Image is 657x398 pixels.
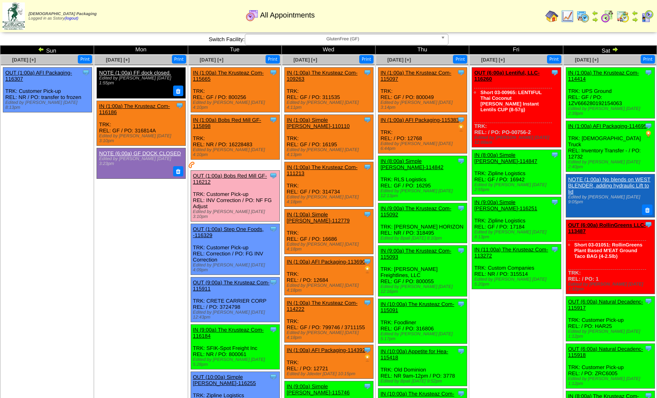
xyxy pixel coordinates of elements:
img: Tooltip [457,347,465,355]
div: Edited by [PERSON_NAME] [DATE] 4:18pm [287,330,373,340]
button: Delete Note [173,86,184,96]
td: Sun [0,46,94,55]
span: Logged in as Sstory [29,12,97,21]
div: Edited by [PERSON_NAME] [DATE] 4:18pm [287,195,373,204]
a: IN (10:00a) The Krusteaz Com-115091 [380,301,454,313]
div: Edited by [PERSON_NAME] [DATE] 12:13pm [380,189,467,198]
div: TRK: REL: GF / PO: 16686 [284,209,373,254]
div: TRK: REL: GF / PO: 311535 [284,68,373,112]
a: NOTE (1:00a) No blends on WEST BLENDER, adding hydraulic Lift to lid [568,176,650,195]
div: Edited by [PERSON_NAME] [DATE] 2:40pm [568,160,655,169]
a: IN (9:00a) The Krusteaz Com-116184 [193,327,264,339]
img: Tooltip [363,68,371,77]
div: Edited by [PERSON_NAME] [DATE] 1:12pm [568,329,655,339]
div: Edited by [PERSON_NAME] [DATE] 12:16pm [380,284,467,294]
img: calendarblend.gif [601,10,614,23]
img: Tooltip [551,198,559,206]
img: Tooltip [457,300,465,308]
img: Customer has been contacted and delivery has been arranged [189,162,195,168]
button: Delete Note [173,166,184,177]
a: [DATE] [+] [12,57,36,63]
div: Edited by [PERSON_NAME] [DATE] 5:28pm [193,357,279,367]
button: Print [641,55,655,64]
div: TRK: RLS Logistics REL: GF / PO: 16295 [378,156,467,201]
div: TRK: REL: GF / PO: 16195 [284,115,373,160]
span: GlutenFree (GF) [248,34,437,44]
div: Edited by Jdexter [DATE] 10:15pm [287,372,373,376]
button: Print [172,55,186,64]
a: [DATE] [+] [387,57,411,63]
img: Tooltip [551,68,559,77]
div: Edited by [PERSON_NAME] [DATE] 1:55pm [99,76,182,86]
td: Mon [94,46,188,55]
a: [DATE] [+] [481,57,505,63]
a: OUT (1:00a) Bobs Red Mill GF-116212 [193,173,267,185]
div: TRK: Customer Pick-up REL: NR / PO: transfer to frozen [3,68,92,112]
img: Tooltip [363,163,371,171]
a: NOTE (6:00a) GF DOCK CLOSED [99,150,181,156]
img: PO [363,354,371,362]
div: TRK: Zipline Logistics REL: GF / PO: 16942 [472,150,561,195]
img: Tooltip [269,325,277,334]
div: TRK: Customer Pick-up REL: / PO: HAR25 [566,296,655,341]
span: All Appointments [260,11,315,20]
img: Tooltip [82,68,90,77]
a: OUT (6:00a) Lentiful, LLC-116260 [474,70,539,82]
a: OUT (6:00a) Natural Decadenc-115917 [568,299,643,311]
div: Edited by [PERSON_NAME] [DATE] 5:20pm [474,277,560,287]
a: [DATE] [+] [200,57,223,63]
div: Edited by [PERSON_NAME] [DATE] 3:10pm [193,209,279,219]
div: TRK: Foodliner REL: GF / PO: 316806 [378,299,467,344]
div: TRK: [PERSON_NAME] Freightlines, LLC REL: GF / PO: 800055 [378,246,467,297]
div: TRK: REL: GF / PO: 316814A [97,101,186,145]
a: IN (1:00a) AFI Packaging-114695 [568,123,647,129]
button: Print [78,55,92,64]
img: calendarprod.gif [576,10,589,23]
a: IN (1:00a) Bobs Red Mill GF-115898 [193,117,261,129]
div: TRK: Customer Pick-up REL: / PO: ZRC6005 [566,343,655,388]
img: Tooltip [551,151,559,159]
img: Tooltip [457,246,465,255]
img: Tooltip [644,122,653,130]
a: IN (1:00a) Simple [PERSON_NAME]-110110 [287,117,350,129]
div: TRK: CRETE CARRIER CORP REL: / PO: 3724798 [191,277,279,322]
a: IN (1:00a) AFI Packaging-114392 [287,347,365,353]
a: IN (8:00a) Simple [PERSON_NAME]-114842 [380,158,444,170]
div: TRK: REL: GF / PO: 800256 [191,68,279,112]
div: TRK: UPS Ground REL: GF / PO: 1ZV666280192154063 [566,68,655,119]
a: IN (10:00a) Appetite for Hea-115418 [380,348,448,361]
div: TRK: REL: / PO: 12768 [378,115,467,154]
div: Edited by [PERSON_NAME] [DATE] 1:12pm [568,282,655,292]
img: calendarinout.gif [616,10,629,23]
img: home.gif [545,10,558,23]
a: OUT (6:00a) RollinGreens LLC-113487 [568,222,646,234]
div: TRK: REL: / PO: 12684 [284,257,373,295]
a: OUT (6:00a) Natural Decadenc-115918 [568,346,643,358]
a: [DATE] [+] [106,57,130,63]
a: IN (11:00a) The Krusteaz Com-113272 [474,246,548,259]
div: Edited by [PERSON_NAME] [DATE] 4:11pm [287,100,373,110]
a: IN (9:00a) Simple [PERSON_NAME]-116251 [474,199,537,211]
div: TRK: [PERSON_NAME] HORIZON REL: NR / PO: 318495 [378,203,467,243]
img: Tooltip [644,68,653,77]
a: [DATE] [+] [294,57,317,63]
td: Fri [469,46,563,55]
a: IN (9:00a) The Krusteaz Com-115093 [380,248,451,260]
div: TRK: REL: / PO: 1 [566,220,655,294]
img: Tooltip [363,257,371,266]
a: Short 03-01051: RollinGreens Plant Based M'EAT Ground Taco BAG (4-2.5lb) [574,242,642,259]
div: TRK: SFIK-Spot Freight Inc REL: NR / PO: 800061 [191,325,279,369]
img: Tooltip [269,68,277,77]
div: Edited by [PERSON_NAME] [DATE] 4:18pm [287,242,373,252]
img: arrowright.gif [592,16,598,23]
div: Edited by [PERSON_NAME] [DATE] 4:10pm [193,100,279,110]
img: arrowleft.gif [632,10,638,16]
div: Edited by [PERSON_NAME] [DATE] 8:13pm [474,230,560,240]
img: Tooltip [363,346,371,354]
a: [DATE] [+] [575,57,598,63]
div: Edited by [PERSON_NAME] [DATE] 3:14pm [380,100,467,110]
